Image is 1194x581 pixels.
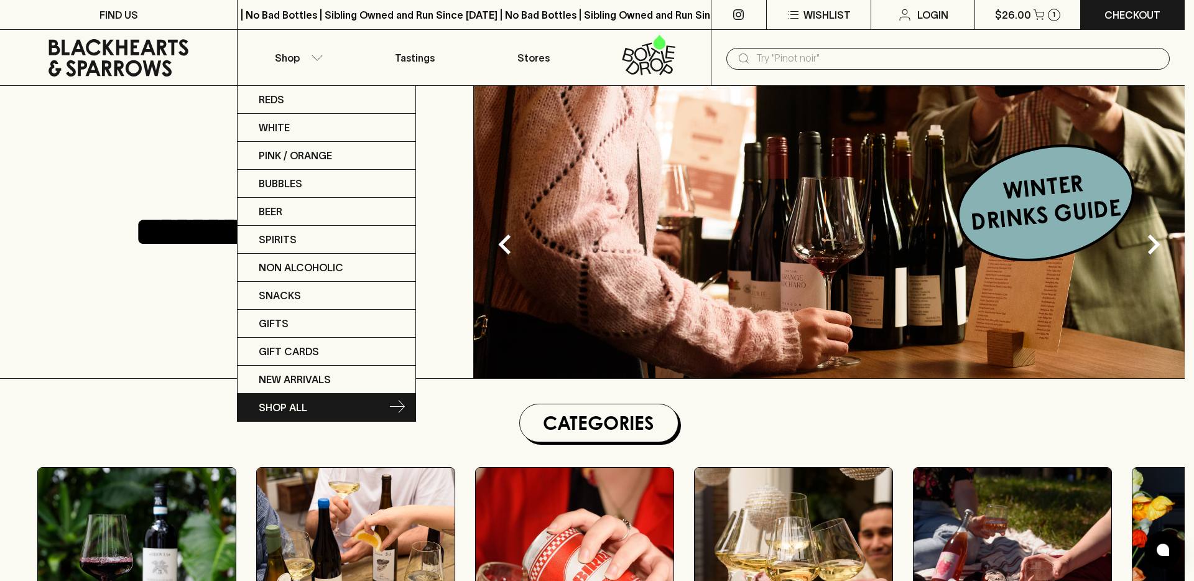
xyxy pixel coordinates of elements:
[259,232,297,247] p: Spirits
[238,86,415,114] a: Reds
[259,176,302,191] p: Bubbles
[1157,544,1169,556] img: bubble-icon
[238,310,415,338] a: Gifts
[259,316,289,331] p: Gifts
[238,282,415,310] a: Snacks
[238,366,415,394] a: New Arrivals
[238,394,415,421] a: SHOP ALL
[238,198,415,226] a: Beer
[259,288,301,303] p: Snacks
[238,254,415,282] a: Non Alcoholic
[259,400,307,415] p: SHOP ALL
[238,142,415,170] a: Pink / Orange
[259,204,282,219] p: Beer
[259,372,331,387] p: New Arrivals
[259,92,284,107] p: Reds
[259,260,343,275] p: Non Alcoholic
[259,120,290,135] p: White
[238,338,415,366] a: Gift Cards
[259,344,319,359] p: Gift Cards
[238,170,415,198] a: Bubbles
[259,148,332,163] p: Pink / Orange
[238,114,415,142] a: White
[238,226,415,254] a: Spirits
